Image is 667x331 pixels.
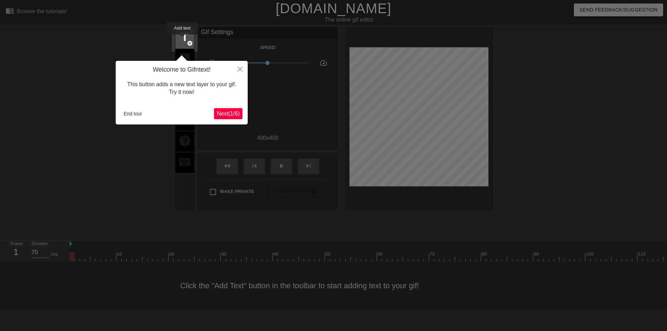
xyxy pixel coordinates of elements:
[51,251,58,258] div: ms
[198,27,337,38] div: Gif Settings
[430,251,436,258] div: 70
[232,61,248,77] button: Close
[223,162,231,170] span: fast_rewind
[304,162,313,170] span: skip_next
[217,111,240,116] span: Next ( 1 / 6 )
[273,251,280,258] div: 40
[121,108,145,119] button: End tour
[178,31,191,44] span: title
[326,251,332,258] div: 50
[534,251,540,258] div: 90
[482,251,488,258] div: 80
[638,251,647,258] div: 110
[121,66,242,74] h4: Welcome to Gifntext!
[226,16,473,24] div: The online gif editor
[6,7,67,17] a: Browse the tutorials!
[260,44,275,51] label: Speed
[579,6,658,14] span: Send Feedback/Suggestion
[214,108,242,119] button: Next
[574,3,663,16] button: Send Feedback/Suggestion
[6,7,14,15] span: menu_book
[250,162,258,170] span: skip_previous
[117,251,123,258] div: 10
[32,242,48,246] label: Duration
[187,40,193,46] span: add_circle
[169,251,175,258] div: 20
[378,251,384,258] div: 60
[198,134,337,142] div: 400 x 400
[11,246,21,258] div: 1
[17,8,67,14] div: Browse the tutorials!
[121,74,242,103] div: This button adds a new text layer to your gif. Try it now!
[277,162,286,170] span: play_arrow
[220,188,254,195] span: Make Private
[586,251,595,258] div: 100
[319,59,328,67] span: speed
[221,251,228,258] div: 30
[6,241,26,261] div: Frame
[275,1,391,16] a: [DOMAIN_NAME]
